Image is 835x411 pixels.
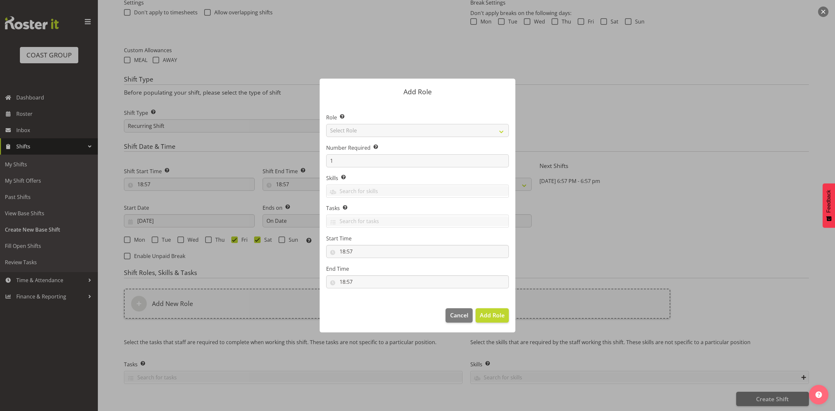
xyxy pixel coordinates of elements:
img: help-xxl-2.png [815,391,822,398]
button: Add Role [476,308,509,323]
p: Add Role [326,88,509,95]
label: Role [326,114,509,121]
label: Number Required [326,144,509,152]
input: Click to select... [326,275,509,288]
button: Feedback - Show survey [823,183,835,228]
label: End Time [326,265,509,273]
button: Cancel [446,308,472,323]
span: Add Role [480,311,505,319]
label: Skills [326,174,509,182]
span: Feedback [826,190,832,213]
label: Start Time [326,235,509,242]
input: Search for skills [326,186,509,196]
label: Tasks [326,204,509,212]
input: Click to select... [326,245,509,258]
span: Cancel [450,311,468,319]
input: Search for tasks [326,216,509,226]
